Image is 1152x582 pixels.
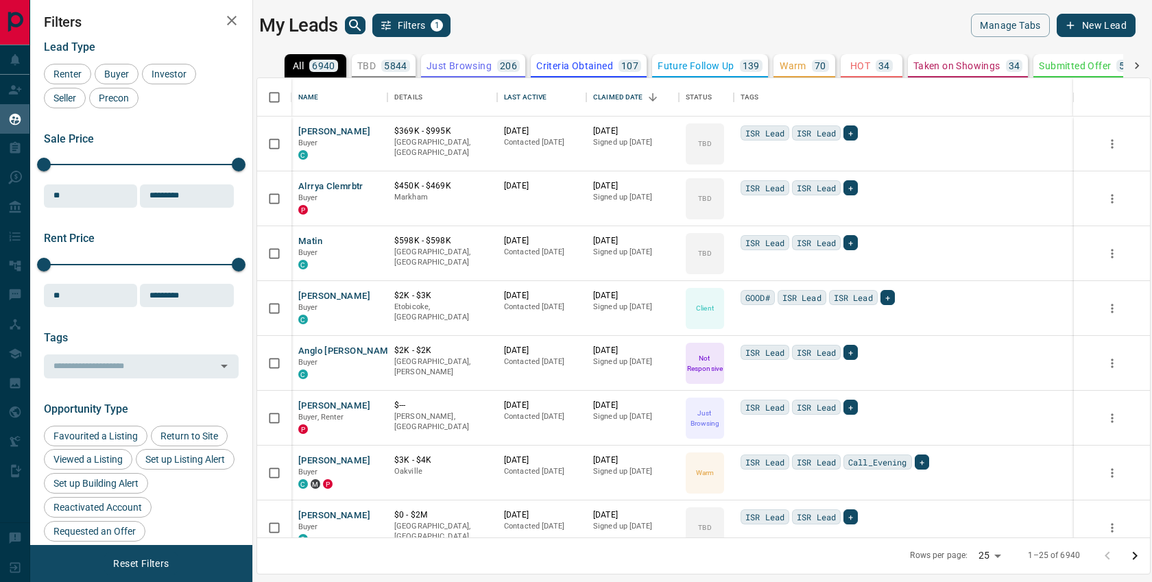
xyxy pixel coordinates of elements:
[743,61,760,71] p: 139
[848,455,907,469] span: Call_Evening
[593,125,672,137] p: [DATE]
[298,345,396,358] button: Anglo [PERSON_NAME]
[687,353,723,374] p: Not Responsive
[298,290,370,303] button: [PERSON_NAME]
[797,126,836,140] span: ISR Lead
[394,356,490,378] p: [GEOGRAPHIC_DATA], [PERSON_NAME]
[621,61,638,71] p: 107
[698,522,711,533] p: TBD
[298,125,370,138] button: [PERSON_NAME]
[734,78,1074,117] div: Tags
[293,61,304,71] p: All
[593,137,672,148] p: Signed up [DATE]
[142,64,196,84] div: Investor
[99,69,134,80] span: Buyer
[698,193,711,204] p: TBD
[658,61,734,71] p: Future Follow Up
[504,411,579,422] p: Contacted [DATE]
[698,248,711,258] p: TBD
[797,510,836,524] span: ISR Lead
[394,180,490,192] p: $450K - $469K
[298,205,308,215] div: property.ca
[394,509,490,521] p: $0 - $2M
[696,303,714,313] p: Client
[49,431,143,441] span: Favourited a Listing
[1102,518,1123,538] button: more
[593,356,672,367] p: Signed up [DATE]
[372,14,451,37] button: Filters1
[387,78,497,117] div: Details
[298,260,308,269] div: condos.ca
[394,137,490,158] p: [GEOGRAPHIC_DATA], [GEOGRAPHIC_DATA]
[593,466,672,477] p: Signed up [DATE]
[151,426,228,446] div: Return to Site
[878,61,890,71] p: 34
[394,400,490,411] p: $---
[298,303,318,312] span: Buyer
[880,290,895,305] div: +
[593,345,672,356] p: [DATE]
[394,454,490,466] p: $3K - $4K
[298,413,344,422] span: Buyer, Renter
[797,181,836,195] span: ISR Lead
[298,315,308,324] div: condos.ca
[298,534,308,544] div: condos.ca
[44,88,86,108] div: Seller
[44,331,68,344] span: Tags
[797,236,836,250] span: ISR Lead
[504,247,579,258] p: Contacted [DATE]
[394,247,490,268] p: [GEOGRAPHIC_DATA], [GEOGRAPHIC_DATA]
[298,358,318,367] span: Buyer
[44,426,147,446] div: Favourited a Listing
[797,400,836,414] span: ISR Lead
[848,181,853,195] span: +
[394,78,422,117] div: Details
[504,302,579,313] p: Contacted [DATE]
[298,193,318,202] span: Buyer
[291,78,387,117] div: Name
[848,400,853,414] span: +
[843,400,858,415] div: +
[1009,61,1020,71] p: 34
[687,408,723,428] p: Just Browsing
[215,356,234,376] button: Open
[745,126,784,140] span: ISR Lead
[298,235,322,248] button: Matin
[394,302,490,323] p: Etobicoke, [GEOGRAPHIC_DATA]
[44,449,132,470] div: Viewed a Listing
[1102,408,1123,428] button: more
[141,454,230,465] span: Set up Listing Alert
[312,61,335,71] p: 6940
[1102,189,1123,209] button: more
[1102,134,1123,154] button: more
[1039,61,1111,71] p: Submitted Offer
[500,61,517,71] p: 206
[49,93,81,104] span: Seller
[95,64,139,84] div: Buyer
[973,546,1006,566] div: 25
[49,502,147,513] span: Reactivated Account
[698,138,711,149] p: TBD
[848,236,853,250] span: +
[745,345,784,359] span: ISR Lead
[44,14,239,30] h2: Filters
[104,552,178,575] button: Reset Filters
[49,454,128,465] span: Viewed a Listing
[971,14,1049,37] button: Manage Tabs
[298,479,308,489] div: condos.ca
[394,192,490,203] p: Markham
[504,521,579,532] p: Contacted [DATE]
[741,78,759,117] div: Tags
[643,88,662,107] button: Sort
[44,402,128,415] span: Opportunity Type
[843,180,858,195] div: +
[797,455,836,469] span: ISR Lead
[593,509,672,521] p: [DATE]
[780,61,806,71] p: Warm
[298,454,370,468] button: [PERSON_NAME]
[745,510,784,524] span: ISR Lead
[593,290,672,302] p: [DATE]
[394,411,490,433] p: [PERSON_NAME], [GEOGRAPHIC_DATA]
[394,521,490,542] p: [GEOGRAPHIC_DATA], [GEOGRAPHIC_DATA]
[593,411,672,422] p: Signed up [DATE]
